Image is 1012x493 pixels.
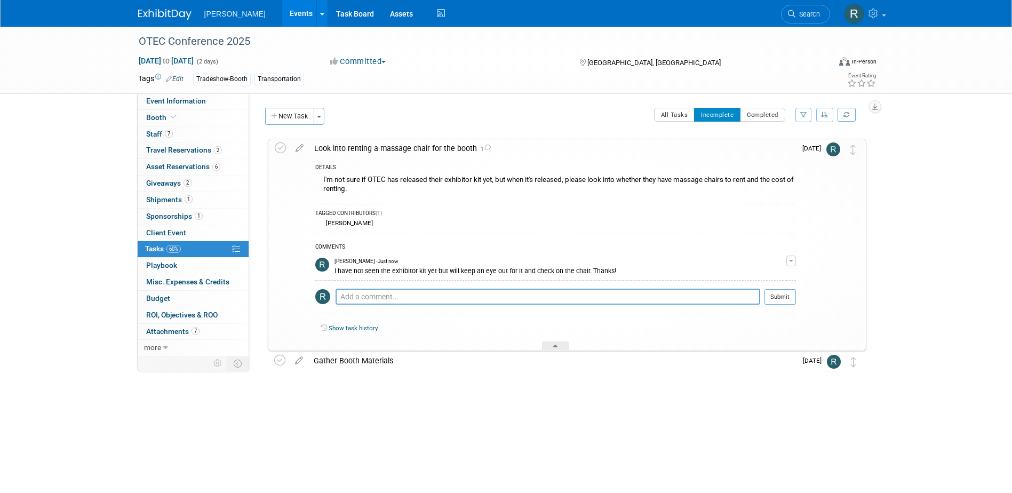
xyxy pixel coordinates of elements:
[146,195,193,204] span: Shipments
[847,73,876,78] div: Event Rating
[802,145,826,152] span: [DATE]
[145,244,181,253] span: Tasks
[196,58,218,65] span: (2 days)
[315,242,796,253] div: COMMENTS
[146,130,173,138] span: Staff
[138,9,192,20] img: ExhibitDay
[138,126,249,142] a: Staff7
[315,289,330,304] img: Rebecca Deis
[290,144,309,153] a: edit
[334,258,398,265] span: [PERSON_NAME] - Just now
[146,228,186,237] span: Client Event
[146,212,203,220] span: Sponsorships
[334,265,786,275] div: I have not seen the exhibitor kit yet but will keep an eye out for it and check on the chair. Tha...
[171,114,177,120] i: Booth reservation complete
[146,261,177,269] span: Playbook
[265,108,314,125] button: New Task
[803,357,827,364] span: [DATE]
[315,164,796,173] div: DETAILS
[138,209,249,225] a: Sponsorships1
[138,225,249,241] a: Client Event
[376,210,382,216] span: (1)
[326,56,390,67] button: Committed
[323,219,373,227] div: [PERSON_NAME]
[195,212,203,220] span: 1
[214,146,222,154] span: 2
[654,108,695,122] button: All Tasks
[193,74,251,85] div: Tradeshow-Booth
[146,97,206,105] span: Event Information
[146,146,222,154] span: Travel Reservations
[290,356,308,365] a: edit
[844,4,864,24] img: Rebecca Deis
[767,55,877,71] div: Event Format
[315,258,329,272] img: Rebecca Deis
[740,108,785,122] button: Completed
[795,10,820,18] span: Search
[851,58,876,66] div: In-Person
[146,113,179,122] span: Booth
[329,324,378,332] a: Show task history
[166,75,184,83] a: Edit
[138,241,249,257] a: Tasks60%
[146,294,170,303] span: Budget
[192,327,200,335] span: 7
[138,176,249,192] a: Giveaways2
[315,173,796,198] div: I'm not sure if OTEC has released their exhibitor kit yet, but when it's released, please look in...
[764,289,796,305] button: Submit
[212,163,220,171] span: 6
[185,195,193,203] span: 1
[135,32,814,51] div: OTEC Conference 2025
[694,108,740,122] button: Incomplete
[254,74,304,85] div: Transportation
[227,356,249,370] td: Toggle Event Tabs
[146,179,192,187] span: Giveaways
[781,5,830,23] a: Search
[308,352,796,370] div: Gather Booth Materials
[204,10,266,18] span: [PERSON_NAME]
[838,108,856,122] a: Refresh
[587,59,721,67] span: [GEOGRAPHIC_DATA], [GEOGRAPHIC_DATA]
[138,159,249,175] a: Asset Reservations6
[184,179,192,187] span: 2
[851,357,856,367] i: Move task
[146,162,220,171] span: Asset Reservations
[477,146,491,153] span: 1
[144,343,161,352] span: more
[138,274,249,290] a: Misc. Expenses & Credits
[138,324,249,340] a: Attachments7
[826,142,840,156] img: Rebecca Deis
[209,356,227,370] td: Personalize Event Tab Strip
[315,210,796,219] div: TAGGED CONTRIBUTORS
[839,57,850,66] img: Format-Inperson.png
[138,110,249,126] a: Booth
[146,277,229,286] span: Misc. Expenses & Credits
[166,245,181,253] span: 60%
[850,145,856,155] i: Move task
[146,327,200,336] span: Attachments
[309,139,796,157] div: Look into renting a massage chair for the booth
[138,142,249,158] a: Travel Reservations2
[165,130,173,138] span: 7
[138,56,194,66] span: [DATE] [DATE]
[138,307,249,323] a: ROI, Objectives & ROO
[827,355,841,369] img: Rebecca Deis
[161,57,171,65] span: to
[138,73,184,85] td: Tags
[138,93,249,109] a: Event Information
[146,311,218,319] span: ROI, Objectives & ROO
[138,291,249,307] a: Budget
[138,258,249,274] a: Playbook
[138,192,249,208] a: Shipments1
[138,340,249,356] a: more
